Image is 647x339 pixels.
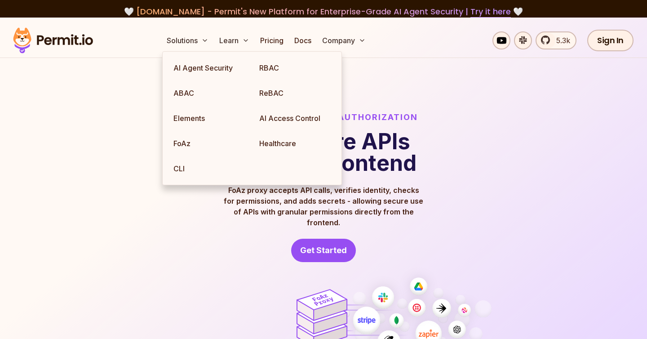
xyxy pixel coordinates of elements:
[291,239,356,262] a: Get Started
[166,55,252,80] a: AI Agent Security
[470,6,511,18] a: Try it here
[166,131,252,156] a: FoAz
[166,156,252,181] a: CLI
[319,31,369,49] button: Company
[252,80,338,106] a: ReBAC
[223,185,424,228] p: FoAz proxy accepts API calls, verifies identity, checks for permissions, and adds secrets - allow...
[252,131,338,156] a: Healthcare
[551,35,570,46] span: 5.3k
[22,5,625,18] div: 🤍 🤍
[252,55,338,80] a: RBAC
[166,80,252,106] a: ABAC
[291,31,315,49] a: Docs
[136,6,511,17] span: [DOMAIN_NAME] - Permit's New Platform for Enterprise-Grade AI Agent Security |
[9,25,97,56] img: Permit logo
[163,31,212,49] button: Solutions
[536,31,576,49] a: 5.3k
[252,106,338,131] a: AI Access Control
[216,31,253,49] button: Learn
[166,106,252,131] a: Elements
[587,30,634,51] a: Sign In
[257,31,287,49] a: Pricing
